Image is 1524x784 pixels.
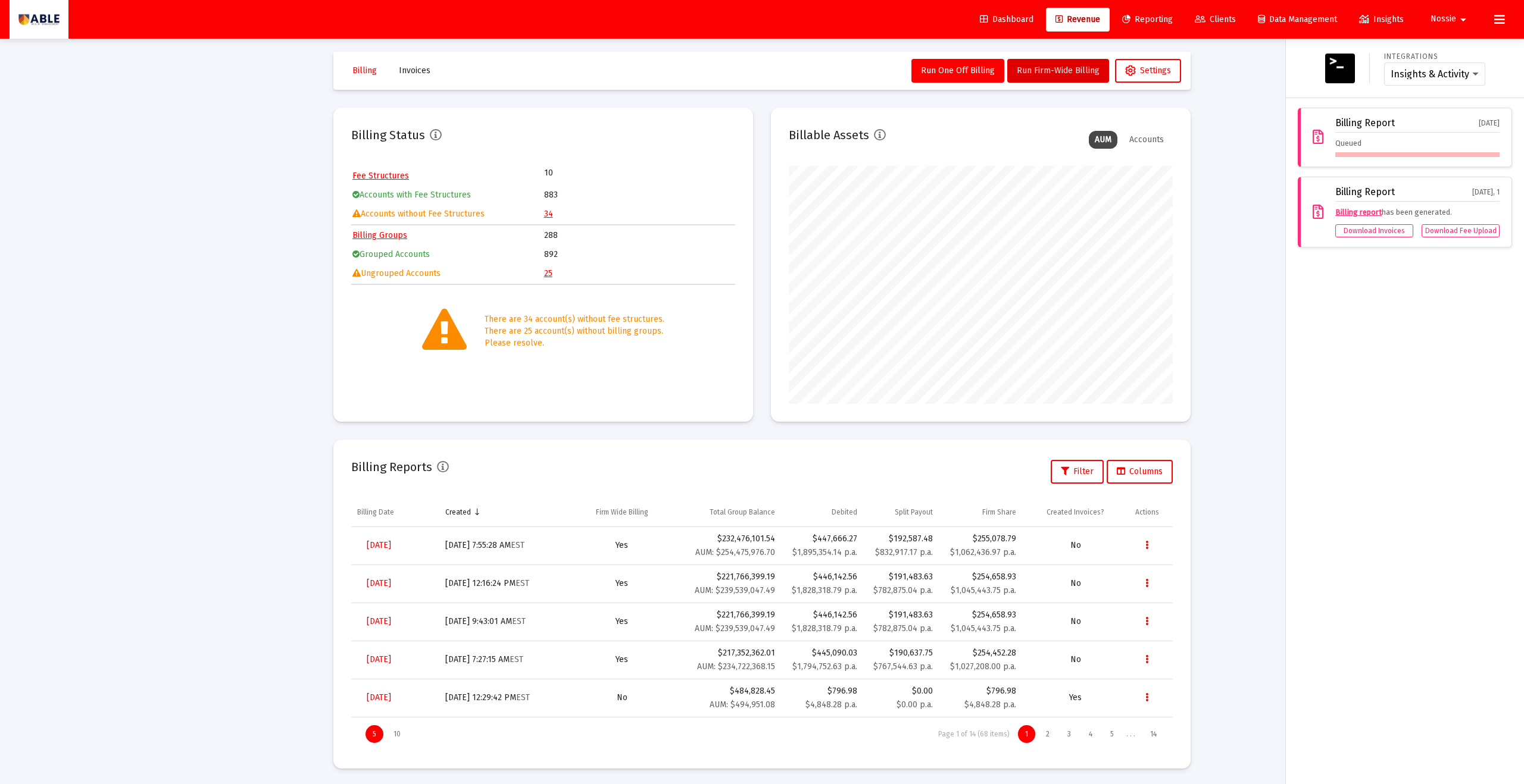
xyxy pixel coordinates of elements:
span: Data Management [1258,14,1337,24]
a: Revenue [1046,8,1110,32]
span: Insights [1359,14,1404,24]
a: Reporting [1113,8,1182,32]
img: Dashboard [18,8,60,32]
a: Clients [1185,8,1245,32]
span: Revenue [1055,14,1100,24]
a: Insights [1350,8,1413,32]
span: Nossie [1431,14,1456,24]
a: Data Management [1248,8,1347,32]
span: Clients [1195,14,1236,24]
span: Reporting [1122,14,1173,24]
mat-icon: arrow_drop_down [1456,8,1470,32]
button: Nossie [1416,7,1485,31]
span: Dashboard [980,14,1033,24]
a: Dashboard [970,8,1043,32]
